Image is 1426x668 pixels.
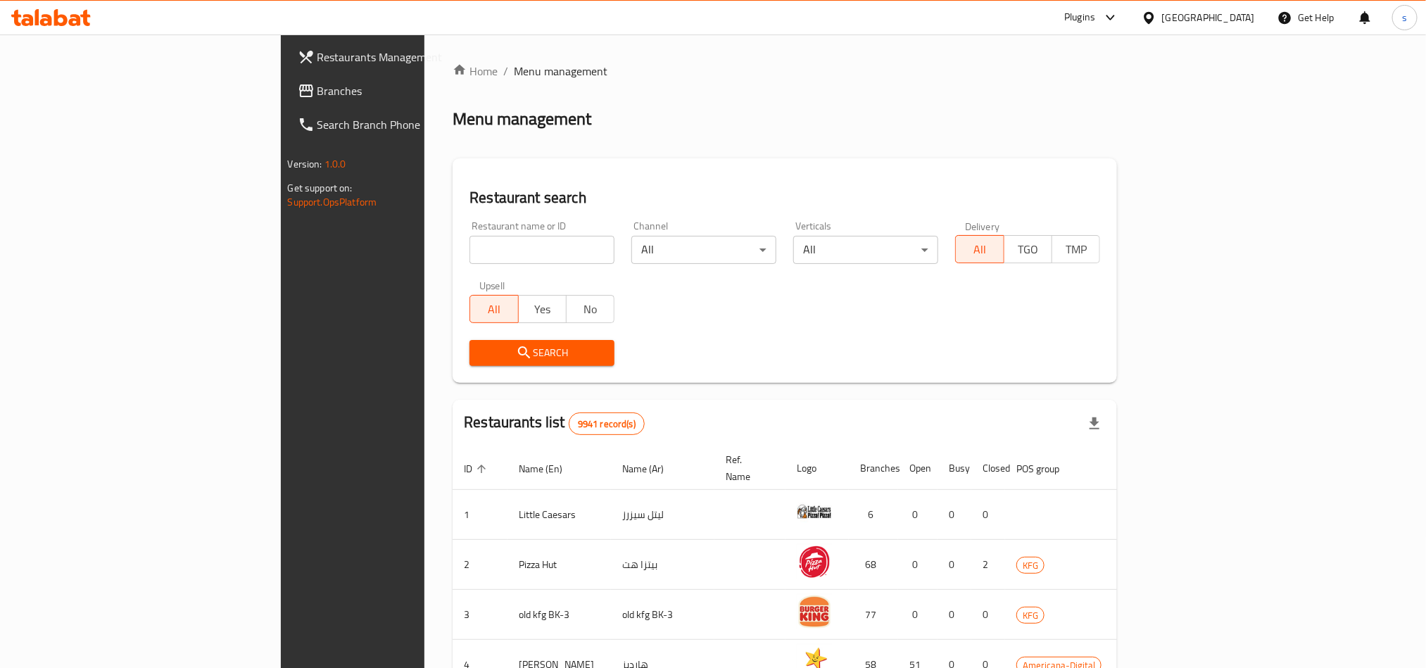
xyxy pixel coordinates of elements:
div: All [631,236,776,264]
span: Ref. Name [726,451,769,485]
td: 68 [849,540,898,590]
span: Yes [524,299,561,320]
a: Restaurants Management [286,40,519,74]
span: Menu management [514,63,607,80]
span: TMP [1058,239,1094,260]
label: Delivery [965,221,1000,231]
h2: Restaurant search [469,187,1100,208]
td: 0 [898,540,938,590]
label: Upsell [479,281,505,291]
span: Restaurants Management [317,49,507,65]
a: Search Branch Phone [286,108,519,141]
h2: Menu management [453,108,591,130]
td: 6 [849,490,898,540]
img: Little Caesars [797,494,832,529]
span: Branches [317,82,507,99]
td: Pizza Hut [507,540,611,590]
button: TGO [1004,235,1052,263]
span: All [476,299,512,320]
div: [GEOGRAPHIC_DATA] [1162,10,1255,25]
th: Open [898,447,938,490]
button: Yes [518,295,567,323]
span: TGO [1010,239,1047,260]
td: 0 [938,540,971,590]
span: Name (Ar) [622,460,682,477]
span: KFG [1017,557,1044,574]
td: 0 [898,590,938,640]
td: 0 [938,590,971,640]
h2: Restaurants list [464,412,645,435]
span: Get support on: [288,179,353,197]
img: Pizza Hut [797,544,832,579]
span: Version: [288,155,322,173]
span: 1.0.0 [324,155,346,173]
span: Name (En) [519,460,581,477]
th: Closed [971,447,1005,490]
span: KFG [1017,607,1044,624]
td: 0 [971,590,1005,640]
button: All [469,295,518,323]
span: Search Branch Phone [317,116,507,133]
span: ID [464,460,491,477]
input: Search for restaurant name or ID.. [469,236,614,264]
td: بيتزا هت [611,540,714,590]
th: Branches [849,447,898,490]
th: Busy [938,447,971,490]
td: 2 [971,540,1005,590]
td: old kfg BK-3 [507,590,611,640]
td: 0 [938,490,971,540]
nav: breadcrumb [453,63,1117,80]
span: All [961,239,998,260]
span: POS group [1016,460,1078,477]
button: TMP [1052,235,1100,263]
button: No [566,295,614,323]
div: Total records count [569,412,645,435]
button: Search [469,340,614,366]
span: s [1402,10,1407,25]
td: old kfg BK-3 [611,590,714,640]
div: Export file [1078,407,1111,441]
td: ليتل سيزرز [611,490,714,540]
td: 0 [898,490,938,540]
td: 0 [971,490,1005,540]
button: All [955,235,1004,263]
img: old kfg BK-3 [797,594,832,629]
td: 77 [849,590,898,640]
div: All [793,236,938,264]
span: No [572,299,609,320]
div: Plugins [1064,9,1095,26]
span: Search [481,344,603,362]
th: Logo [785,447,849,490]
a: Support.OpsPlatform [288,193,377,211]
a: Branches [286,74,519,108]
span: 9941 record(s) [569,417,644,431]
td: Little Caesars [507,490,611,540]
